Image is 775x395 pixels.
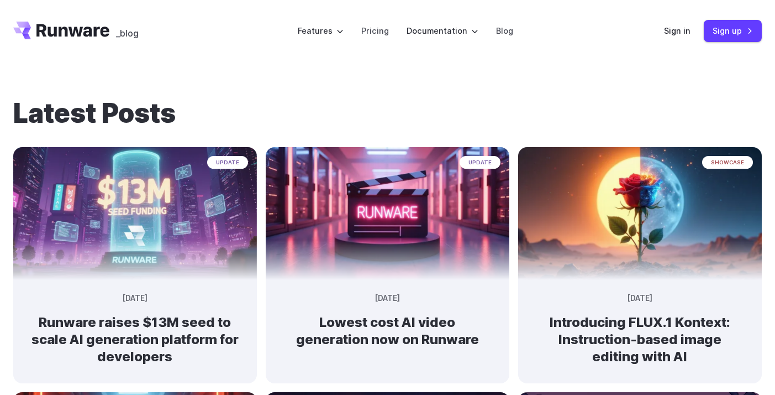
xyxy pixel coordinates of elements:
[298,24,344,37] label: Features
[31,314,239,366] h2: Runware raises $13M seed to scale AI generation platform for developers
[13,147,257,280] img: Futuristic city scene with neon lights showing Runware announcement of $13M seed funding in large...
[628,293,652,305] time: [DATE]
[664,24,690,37] a: Sign in
[13,97,762,129] h1: Latest Posts
[518,271,762,383] a: Surreal rose in a desert landscape, split between day and night with the sun and moon aligned beh...
[116,29,139,38] span: _blog
[536,314,744,366] h2: Introducing FLUX.1 Kontext: Instruction-based image editing with AI
[123,293,147,305] time: [DATE]
[704,20,762,41] a: Sign up
[407,24,478,37] label: Documentation
[266,271,509,366] a: Neon-lit movie clapperboard with the word 'RUNWARE' in a futuristic server room update [DATE] Low...
[361,24,389,37] a: Pricing
[116,22,139,39] a: _blog
[375,293,400,305] time: [DATE]
[702,156,753,169] span: showcase
[496,24,513,37] a: Blog
[283,314,492,348] h2: Lowest cost AI video generation now on Runware
[207,156,248,169] span: update
[266,147,509,280] img: Neon-lit movie clapperboard with the word 'RUNWARE' in a futuristic server room
[460,156,500,169] span: update
[518,147,762,280] img: Surreal rose in a desert landscape, split between day and night with the sun and moon aligned beh...
[13,22,109,39] a: Go to /
[13,271,257,383] a: Futuristic city scene with neon lights showing Runware announcement of $13M seed funding in large...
